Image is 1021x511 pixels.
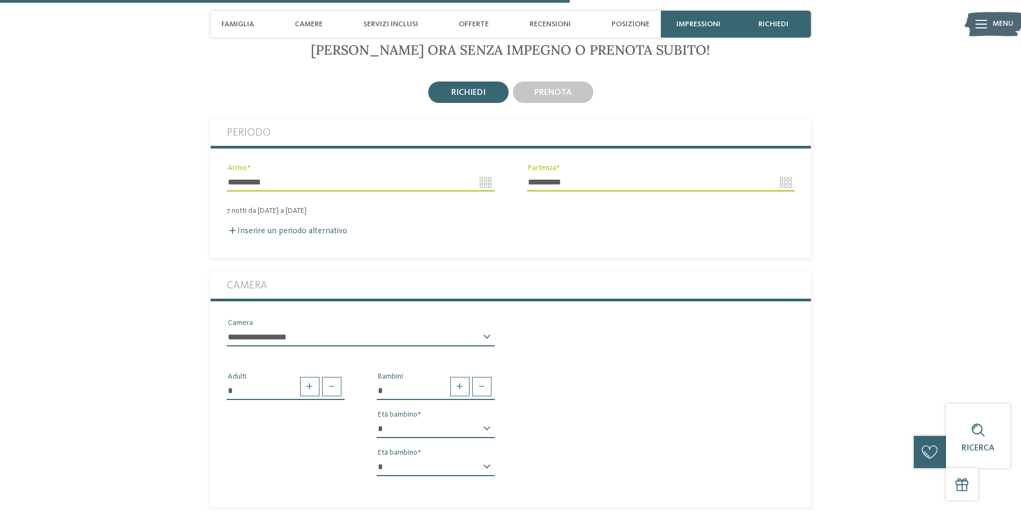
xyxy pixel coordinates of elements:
span: [PERSON_NAME] ora senza impegno o prenota subito! [311,41,710,58]
span: Ricerca [962,444,995,453]
label: Periodo [227,119,795,146]
div: 7 notti da [DATE] a [DATE] [211,206,811,216]
label: Camera [227,272,795,299]
span: Posizione [612,20,650,29]
span: Offerte [459,20,489,29]
span: prenota [534,88,572,97]
span: Servizi inclusi [363,20,418,29]
span: Camere [295,20,323,29]
span: richiedi [451,88,486,97]
label: Inserire un periodo alternativo [227,227,347,235]
span: Impressioni [676,20,720,29]
span: richiedi [758,20,788,29]
span: Recensioni [530,20,571,29]
span: Famiglia [221,20,254,29]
